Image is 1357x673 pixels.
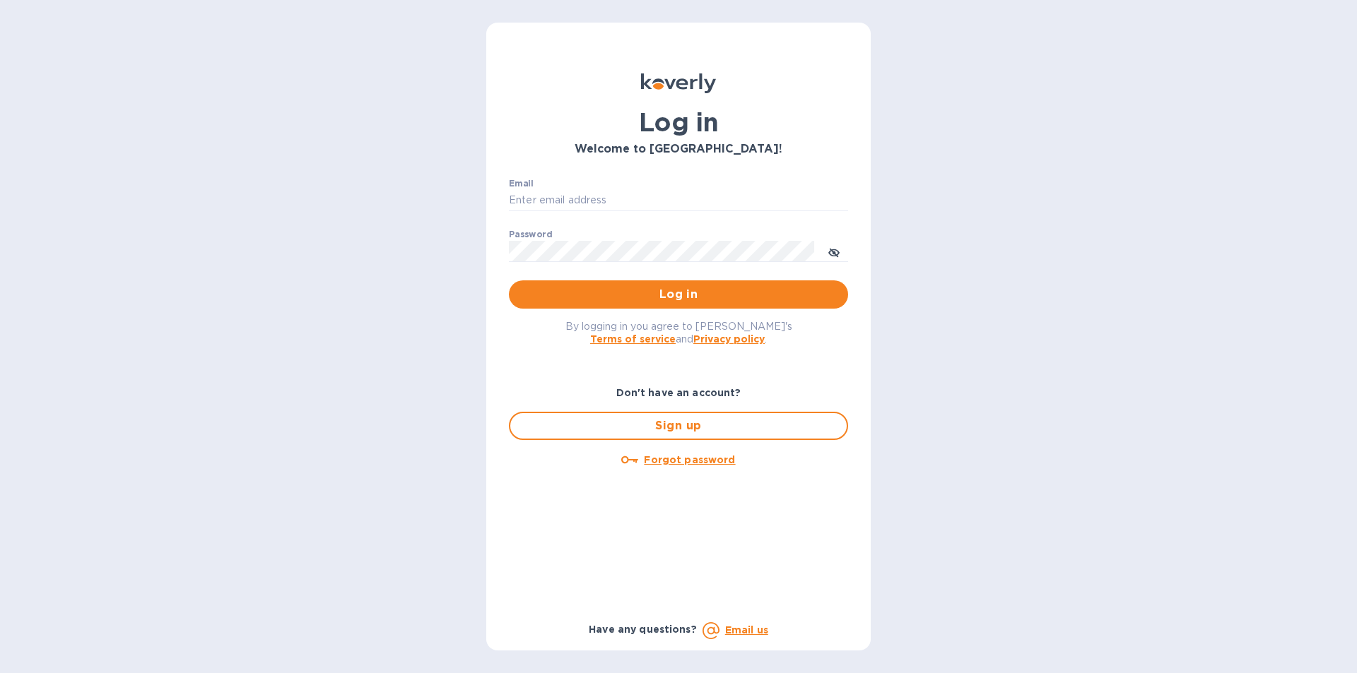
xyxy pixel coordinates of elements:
[641,73,716,93] img: Koverly
[589,624,697,635] b: Have any questions?
[522,417,835,434] span: Sign up
[820,237,848,266] button: toggle password visibility
[520,286,837,303] span: Log in
[509,143,848,156] h3: Welcome to [GEOGRAPHIC_DATA]!
[616,387,741,398] b: Don't have an account?
[565,321,792,345] span: By logging in you agree to [PERSON_NAME]'s and .
[509,412,848,440] button: Sign up
[590,333,676,345] a: Terms of service
[693,333,765,345] a: Privacy policy
[509,190,848,211] input: Enter email address
[725,624,768,636] a: Email us
[509,280,848,309] button: Log in
[509,180,534,189] label: Email
[509,107,848,137] h1: Log in
[509,230,552,239] label: Password
[644,454,735,465] u: Forgot password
